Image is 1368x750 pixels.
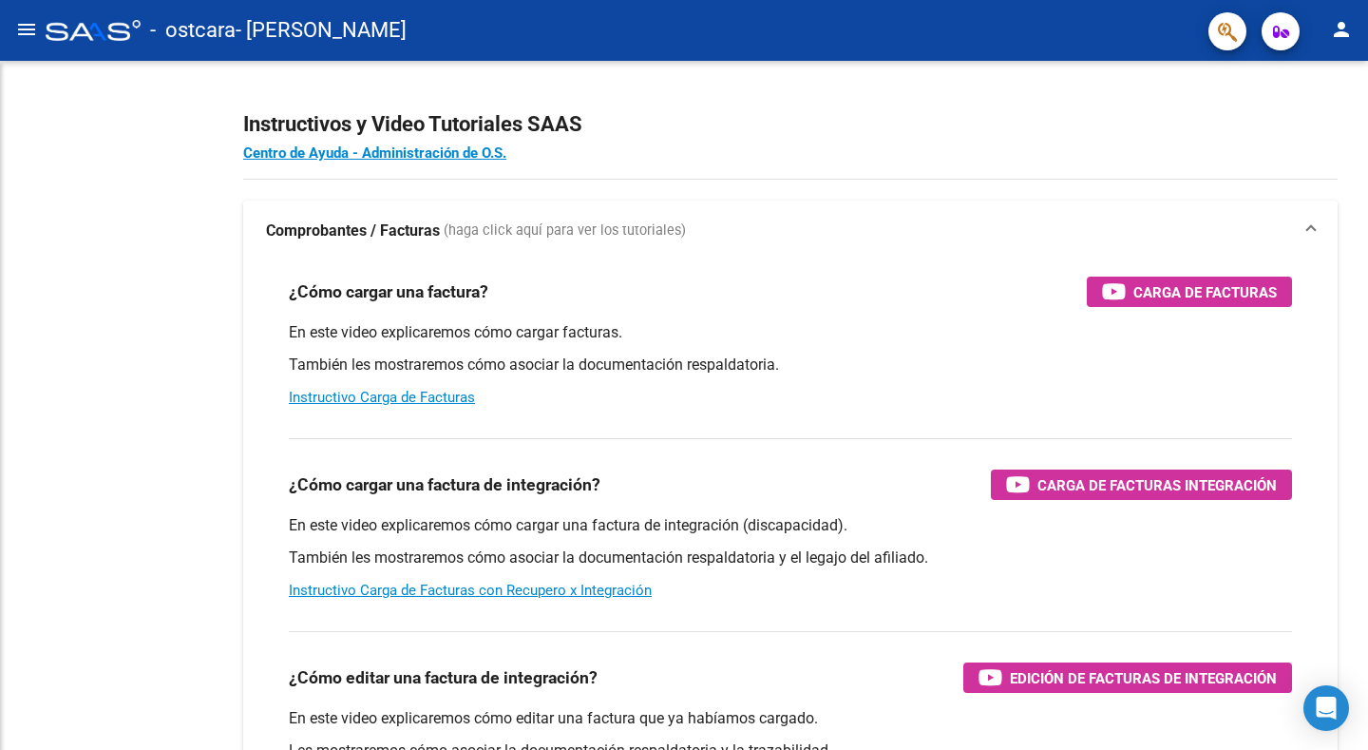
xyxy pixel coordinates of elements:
button: Carga de Facturas [1087,277,1292,307]
h3: ¿Cómo cargar una factura? [289,279,488,305]
button: Edición de Facturas de integración [963,663,1292,693]
span: Carga de Facturas [1133,280,1277,304]
span: - [PERSON_NAME] [236,10,407,51]
div: Open Intercom Messenger [1303,685,1349,731]
h2: Instructivos y Video Tutoriales SAAS [243,106,1338,143]
a: Instructivo Carga de Facturas [289,389,475,406]
span: - ostcara [150,10,236,51]
mat-icon: menu [15,18,38,41]
span: (haga click aquí para ver los tutoriales) [444,221,686,241]
p: También les mostraremos cómo asociar la documentación respaldatoria y el legajo del afiliado. [289,548,1292,568]
p: En este video explicaremos cómo cargar una factura de integración (discapacidad). [289,515,1292,536]
strong: Comprobantes / Facturas [266,221,440,241]
p: También les mostraremos cómo asociar la documentación respaldatoria. [289,355,1292,375]
h3: ¿Cómo editar una factura de integración? [289,664,598,691]
mat-expansion-panel-header: Comprobantes / Facturas (haga click aquí para ver los tutoriales) [243,201,1338,261]
p: En este video explicaremos cómo cargar facturas. [289,322,1292,343]
button: Carga de Facturas Integración [991,470,1292,500]
span: Carga de Facturas Integración [1037,473,1277,497]
span: Edición de Facturas de integración [1010,666,1277,690]
a: Centro de Ayuda - Administración de O.S. [243,144,506,162]
mat-icon: person [1330,18,1353,41]
a: Instructivo Carga de Facturas con Recupero x Integración [289,582,652,599]
p: En este video explicaremos cómo editar una factura que ya habíamos cargado. [289,708,1292,729]
h3: ¿Cómo cargar una factura de integración? [289,471,600,498]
